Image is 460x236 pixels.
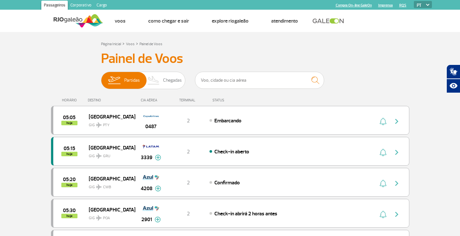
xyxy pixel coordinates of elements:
[155,217,161,222] img: mais-info-painel-voo.svg
[195,72,324,89] input: Voo, cidade ou cia aérea
[148,18,189,24] a: Como chegar e sair
[126,42,135,46] a: Voos
[380,149,386,156] img: sino-painel-voo.svg
[141,216,152,223] span: 2901
[214,149,249,155] span: Check-in aberto
[399,3,406,7] a: RQS
[63,177,76,182] span: 2025-08-28 05:20:00
[96,184,102,190] img: destiny_airplane.svg
[89,174,130,183] span: [GEOGRAPHIC_DATA]
[96,153,102,159] img: destiny_airplane.svg
[89,119,130,128] span: GIG
[393,210,401,218] img: seta-direita-painel-voo.svg
[155,155,161,160] img: mais-info-painel-voo.svg
[68,1,94,11] a: Corporativo
[63,115,76,120] span: 2025-08-28 05:05:00
[187,210,190,217] span: 2
[380,180,386,187] img: sino-painel-voo.svg
[393,149,401,156] img: seta-direita-painel-voo.svg
[271,18,298,24] a: Atendimento
[104,72,124,89] img: slider-embarque
[96,215,102,221] img: destiny_airplane.svg
[88,98,135,102] div: DESTINO
[96,122,102,128] img: destiny_airplane.svg
[446,65,460,93] div: Plugin de acessibilidade da Hand Talk.
[61,152,77,156] span: hoje
[209,98,262,102] div: STATUS
[124,72,140,89] span: Partidas
[101,42,121,46] a: Página Inicial
[187,180,190,186] span: 2
[155,186,161,191] img: mais-info-painel-voo.svg
[136,40,138,47] a: >
[446,79,460,93] button: Abrir recursos assistivos.
[393,180,401,187] img: seta-direita-painel-voo.svg
[64,146,75,151] span: 2025-08-28 05:15:00
[141,154,152,161] span: 3339
[101,51,359,67] h3: Painel de Voos
[89,112,130,121] span: [GEOGRAPHIC_DATA]
[187,118,190,124] span: 2
[61,214,77,218] span: hoje
[167,98,209,102] div: TERMINAL
[380,118,386,125] img: sino-painel-voo.svg
[94,1,109,11] a: Cargo
[141,185,152,192] span: 4208
[393,118,401,125] img: seta-direita-painel-voo.svg
[446,65,460,79] button: Abrir tradutor de língua de sinais.
[187,149,190,155] span: 2
[103,122,109,128] span: PTY
[61,183,77,187] span: hoje
[89,150,130,159] span: GIG
[89,143,130,152] span: [GEOGRAPHIC_DATA]
[103,153,110,159] span: GRU
[145,123,157,130] span: 0487
[61,121,77,125] span: hoje
[214,118,241,124] span: Embarcando
[336,3,372,7] a: Compra On-line GaleOn
[135,98,167,102] div: CIA AÉREA
[214,180,240,186] span: Confirmado
[380,210,386,218] img: sino-painel-voo.svg
[144,72,163,89] img: slider-desembarque
[89,212,130,221] span: GIG
[89,205,130,214] span: [GEOGRAPHIC_DATA]
[163,72,182,89] span: Chegadas
[212,18,249,24] a: Explore RIOgaleão
[53,98,88,102] div: HORÁRIO
[214,210,277,217] span: Check-in abrirá 2 horas antes
[378,3,393,7] a: Imprensa
[115,18,126,24] a: Voos
[89,181,130,190] span: GIG
[122,40,125,47] a: >
[103,184,111,190] span: CWB
[103,215,110,221] span: POA
[63,208,76,213] span: 2025-08-28 05:30:00
[41,1,68,11] a: Passageiros
[139,42,162,46] a: Painel de Voos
